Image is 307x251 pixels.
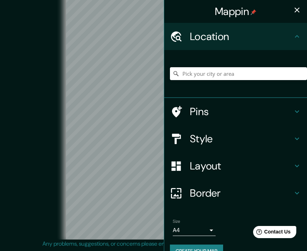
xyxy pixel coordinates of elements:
h4: Location [190,30,293,43]
div: Style [164,125,307,152]
h4: Pins [190,105,293,118]
div: Border [164,179,307,207]
h4: Style [190,132,293,145]
h4: Layout [190,159,293,172]
label: Size [173,218,180,225]
div: Layout [164,152,307,179]
input: Pick your city or area [170,67,307,80]
div: Pins [164,98,307,125]
h4: Border [190,187,293,200]
img: pin-icon.png [251,9,256,15]
div: Location [164,23,307,50]
h4: Mappin [215,5,256,18]
iframe: Help widget launcher [243,223,299,243]
div: A4 [173,225,216,236]
p: Any problems, suggestions, or concerns please email . [42,240,262,248]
